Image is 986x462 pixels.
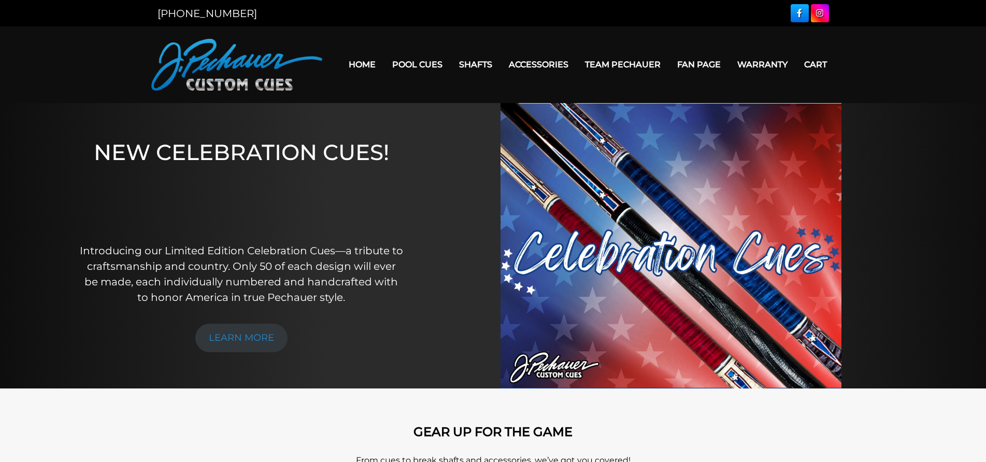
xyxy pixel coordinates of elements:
a: Fan Page [669,51,729,78]
h1: NEW CELEBRATION CUES! [79,139,404,229]
a: Warranty [729,51,796,78]
a: [PHONE_NUMBER] [158,7,257,20]
a: LEARN MORE [195,324,288,352]
a: Accessories [501,51,577,78]
a: Home [340,51,384,78]
a: Shafts [451,51,501,78]
a: Pool Cues [384,51,451,78]
p: Introducing our Limited Edition Celebration Cues—a tribute to craftsmanship and country. Only 50 ... [79,243,404,305]
img: Pechauer Custom Cues [151,39,322,91]
a: Team Pechauer [577,51,669,78]
strong: GEAR UP FOR THE GAME [413,424,573,439]
a: Cart [796,51,835,78]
